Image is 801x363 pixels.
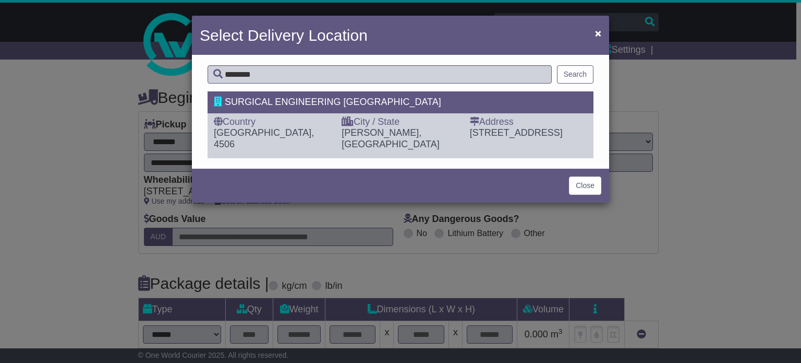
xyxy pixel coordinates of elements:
[200,24,368,47] h4: Select Delivery Location
[557,65,593,84] button: Search
[595,27,601,39] span: ×
[214,127,314,149] span: [GEOGRAPHIC_DATA], 4506
[470,127,563,138] span: [STREET_ADDRESS]
[590,22,606,44] button: Close
[342,116,459,128] div: City / State
[342,127,439,149] span: [PERSON_NAME], [GEOGRAPHIC_DATA]
[214,116,331,128] div: Country
[569,177,601,195] button: Close
[470,116,587,128] div: Address
[225,97,441,107] span: SURGICAL ENGINEERING [GEOGRAPHIC_DATA]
